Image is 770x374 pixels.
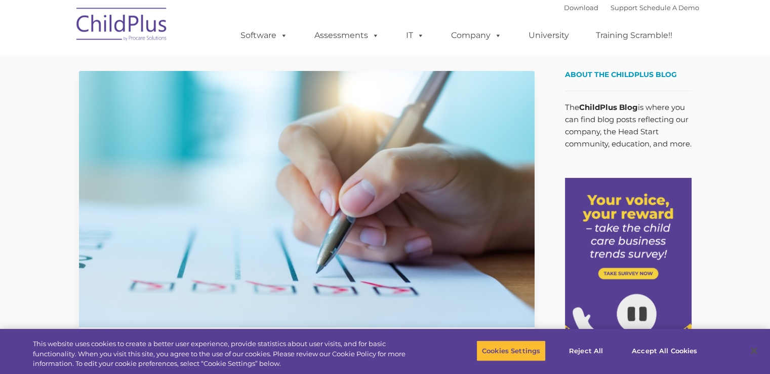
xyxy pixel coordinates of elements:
[579,102,638,112] strong: ChildPlus Blog
[518,25,579,46] a: University
[230,25,298,46] a: Software
[441,25,512,46] a: Company
[304,25,389,46] a: Assessments
[564,4,598,12] a: Download
[79,71,535,327] img: Efficiency Boost: ChildPlus Online's Enhanced Family Pre-Application Process - Streamlining Appli...
[564,4,699,12] font: |
[33,339,424,369] div: This website uses cookies to create a better user experience, provide statistics about user visit...
[71,1,173,51] img: ChildPlus by Procare Solutions
[476,340,546,361] button: Cookies Settings
[396,25,434,46] a: IT
[611,4,637,12] a: Support
[565,70,677,79] span: About the ChildPlus Blog
[565,101,692,150] p: The is where you can find blog posts reflecting our company, the Head Start community, education,...
[626,340,703,361] button: Accept All Cookies
[639,4,699,12] a: Schedule A Demo
[743,340,765,362] button: Close
[554,340,618,361] button: Reject All
[586,25,682,46] a: Training Scramble!!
